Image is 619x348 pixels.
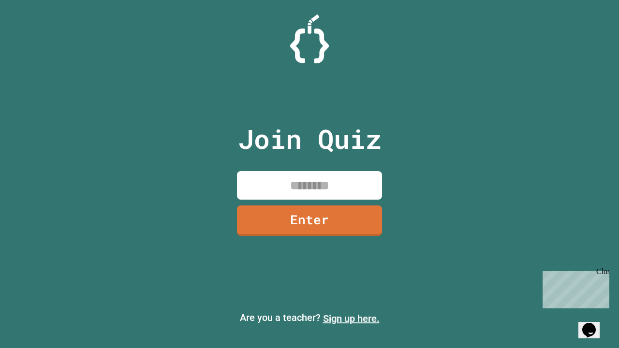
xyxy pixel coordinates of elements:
div: Chat with us now!Close [4,4,67,61]
a: Sign up here. [323,313,380,324]
img: Logo.svg [290,14,329,63]
a: Enter [237,205,382,236]
iframe: chat widget [539,267,609,308]
iframe: chat widget [578,309,609,338]
p: Join Quiz [238,119,382,159]
p: Are you a teacher? [8,310,611,326]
